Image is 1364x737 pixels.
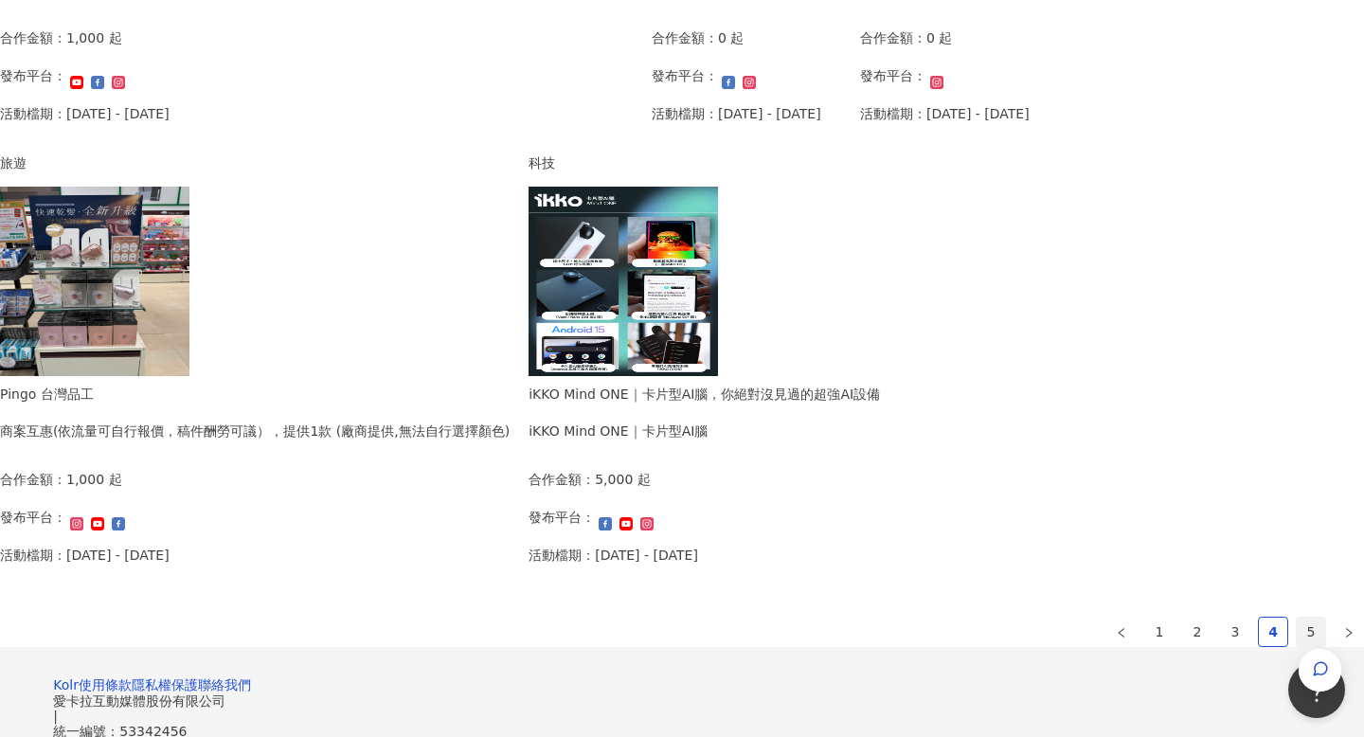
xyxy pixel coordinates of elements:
[1288,661,1345,718] iframe: Help Scout Beacon - Open
[1258,617,1288,647] li: 4
[529,469,595,490] p: 合作金額：
[1145,618,1174,646] a: 1
[79,677,132,692] a: 使用條款
[718,27,744,48] p: 0 起
[1106,617,1137,647] button: left
[652,27,718,48] p: 合作金額：
[860,27,926,48] p: 合作金額：
[66,27,122,48] p: 1,000 起
[1106,617,1137,647] li: Previous Page
[1183,618,1211,646] a: 2
[860,103,1030,124] p: 活動檔期：[DATE] - [DATE]
[1144,617,1175,647] li: 1
[132,677,198,692] a: 隱私權保護
[529,153,880,173] div: 科技
[1334,617,1364,647] button: right
[66,469,122,490] p: 1,000 起
[529,545,698,566] p: 活動檔期：[DATE] - [DATE]
[860,65,926,86] p: 發布平台：
[529,384,880,404] div: iKKO Mind ONE｜卡片型AI腦，你絕對沒見過的超強AI設備
[53,677,79,692] a: Kolr
[53,693,1311,709] div: 愛卡拉互動媒體股份有限公司
[652,103,821,124] p: 活動檔期：[DATE] - [DATE]
[1182,617,1212,647] li: 2
[926,27,952,48] p: 0 起
[1343,627,1355,638] span: right
[1334,617,1364,647] li: Next Page
[595,469,651,490] p: 5,000 起
[529,187,718,376] img: iKKO Mind ONE｜卡片型AI腦
[1259,618,1287,646] a: 4
[1116,627,1127,638] span: left
[1296,617,1326,647] li: 5
[1297,618,1325,646] a: 5
[53,709,58,724] span: |
[529,507,595,528] p: 發布平台：
[1221,618,1249,646] a: 3
[198,677,251,692] a: 聯絡我們
[529,421,880,441] div: iKKO Mind ONE｜卡片型AI腦
[1220,617,1250,647] li: 3
[652,65,718,86] p: 發布平台：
